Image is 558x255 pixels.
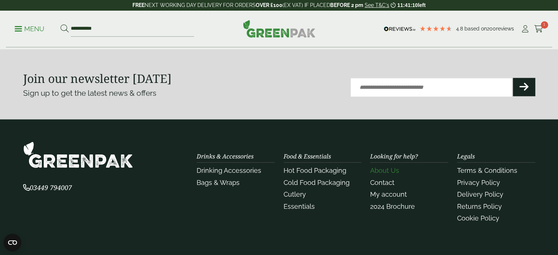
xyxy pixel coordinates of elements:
a: Delivery Policy [457,190,503,198]
a: 03449 794007 [23,185,72,192]
a: Essentials [284,203,315,210]
img: REVIEWS.io [384,26,416,32]
p: Menu [15,25,44,33]
a: See T&C's [365,2,389,8]
a: Bags & Wraps [197,179,240,186]
button: Open CMP widget [4,234,21,251]
span: reviews [496,26,514,32]
i: Cart [534,25,543,33]
img: tab_domain_overview_orange.svg [72,43,77,49]
span: 11:41:10 [397,2,418,8]
p: Sign up to get the latest news & offers [23,87,254,99]
a: Cookie Policy [457,214,499,222]
a: Hot Food Packaging [284,167,346,174]
img: setting.svg [522,16,528,22]
div: 网站审核 [493,44,511,49]
span: 200 [487,26,496,32]
img: go_to_app.svg [538,16,544,22]
img: GreenPak Supplies [243,20,316,37]
span: Based on [464,26,487,32]
strong: OVER £100 [256,2,282,8]
span: left [418,2,426,8]
strong: Join our newsletter [DATE] [23,70,172,86]
img: tab_seo_analyzer_grey.svg [485,43,490,49]
span: 1 [541,21,548,29]
img: GreenPak Supplies [23,141,133,168]
a: 1 [534,23,543,34]
strong: FREE [132,2,145,8]
a: Cold Food Packaging [284,179,350,186]
a: Contact [370,179,394,186]
div: 4.79 Stars [419,25,452,32]
i: My Account [521,25,530,33]
a: Menu [15,25,44,32]
a: Terms & Conditions [457,167,517,174]
a: 2024 Brochure [370,203,415,210]
a: My account [370,190,407,198]
div: 域名: [DOMAIN_NAME] [19,19,74,26]
a: About Us [370,167,399,174]
img: website_grey.svg [12,19,18,26]
div: 反向链接 [355,44,373,49]
img: support.svg [507,16,513,22]
img: tab_keywords_by_traffic_grey.svg [200,43,205,49]
span: 03449 794007 [23,183,72,192]
div: v 4.0.25 [21,12,36,18]
img: logo_orange.svg [12,12,18,18]
a: Drinking Accessories [197,167,261,174]
a: Cutlery [284,190,306,198]
a: Privacy Policy [457,179,500,186]
div: 域名概述 [80,44,98,49]
strong: BEFORE 2 pm [330,2,363,8]
div: 关键词（按流量） [208,44,245,49]
img: tab_backlinks_grey.svg [347,43,353,49]
span: 4.8 [456,26,464,32]
a: Returns Policy [457,203,502,210]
